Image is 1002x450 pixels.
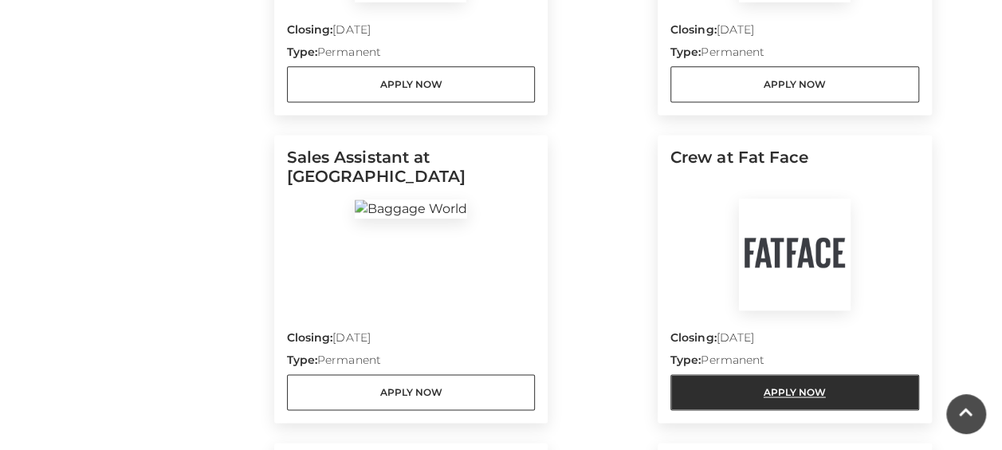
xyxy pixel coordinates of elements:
[287,330,333,345] strong: Closing:
[287,22,536,44] p: [DATE]
[287,330,536,352] p: [DATE]
[670,22,717,37] strong: Closing:
[670,330,717,345] strong: Closing:
[287,22,333,37] strong: Closing:
[287,44,536,66] p: Permanent
[670,44,919,66] p: Permanent
[670,66,919,102] a: Apply Now
[670,374,919,410] a: Apply Now
[670,353,701,367] strong: Type:
[287,66,536,102] a: Apply Now
[670,330,919,352] p: [DATE]
[287,45,317,59] strong: Type:
[287,353,317,367] strong: Type:
[670,22,919,44] p: [DATE]
[670,45,701,59] strong: Type:
[287,352,536,374] p: Permanent
[355,199,467,219] img: Baggage World
[670,148,919,199] h5: Crew at Fat Face
[739,199,851,310] img: Fat Face
[670,352,919,374] p: Permanent
[287,148,536,199] h5: Sales Assistant at [GEOGRAPHIC_DATA]
[287,374,536,410] a: Apply Now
